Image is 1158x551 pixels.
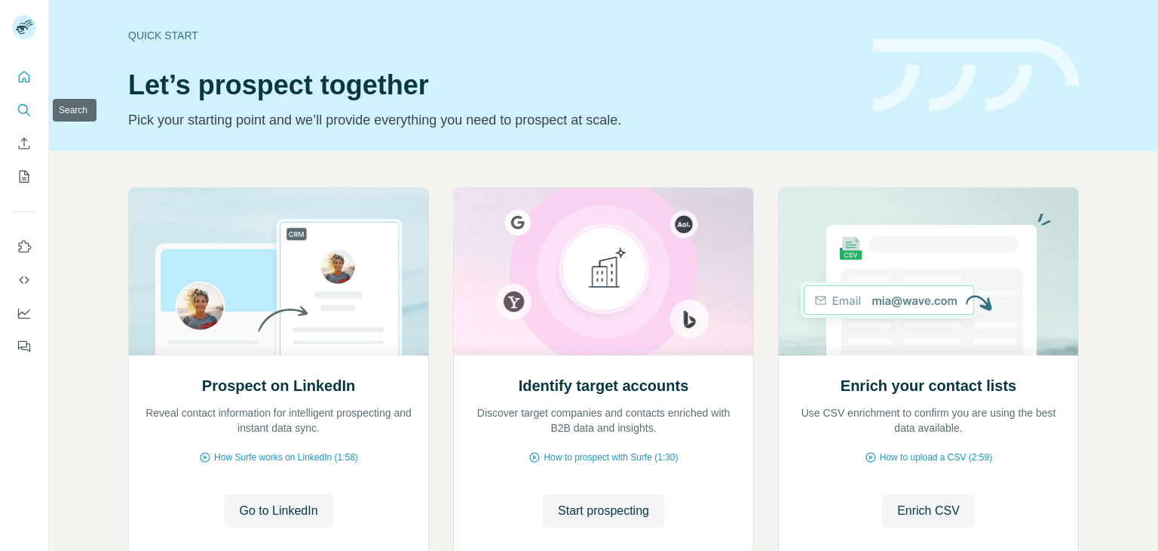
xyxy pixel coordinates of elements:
button: Use Surfe API [12,266,36,294]
p: Discover target companies and contacts enriched with B2B data and insights. [469,405,738,436]
p: Reveal contact information for intelligent prospecting and instant data sync. [144,405,413,436]
button: Dashboard [12,300,36,327]
h1: Let’s prospect together [128,70,855,100]
button: Enrich CSV [12,130,36,157]
h2: Identify target accounts [519,375,689,396]
span: How Surfe works on LinkedIn (1:58) [214,451,358,464]
img: banner [873,39,1079,112]
button: Go to LinkedIn [224,494,332,528]
img: Prospect on LinkedIn [128,188,429,356]
h2: Prospect on LinkedIn [202,375,355,396]
img: Identify target accounts [453,188,754,356]
span: Start prospecting [558,502,649,520]
button: Enrich CSV [882,494,975,528]
span: How to upload a CSV (2:59) [880,451,992,464]
img: Enrich your contact lists [778,188,1079,356]
div: Quick start [128,28,855,43]
span: Enrich CSV [897,502,960,520]
span: How to prospect with Surfe (1:30) [544,451,678,464]
h2: Enrich your contact lists [841,375,1016,396]
button: My lists [12,163,36,190]
p: Use CSV enrichment to confirm you are using the best data available. [794,405,1063,436]
button: Quick start [12,63,36,91]
span: Go to LinkedIn [239,502,317,520]
p: Pick your starting point and we’ll provide everything you need to prospect at scale. [128,109,855,131]
button: Use Surfe on LinkedIn [12,233,36,260]
button: Feedback [12,333,36,360]
button: Search [12,97,36,124]
button: Start prospecting [543,494,664,528]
